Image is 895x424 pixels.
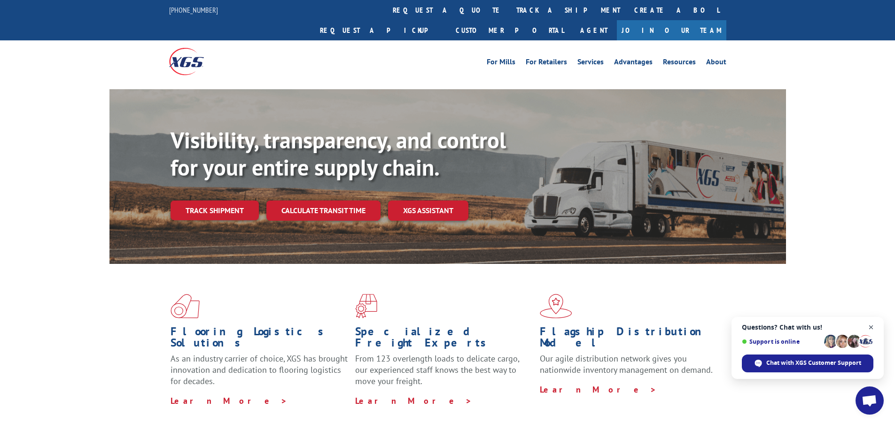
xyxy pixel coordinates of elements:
[540,384,657,395] a: Learn More >
[171,125,506,182] b: Visibility, transparency, and control for your entire supply chain.
[742,324,873,331] span: Questions? Chat with us!
[571,20,617,40] a: Agent
[171,326,348,353] h1: Flooring Logistics Solutions
[355,353,533,395] p: From 123 overlength loads to delicate cargo, our experienced staff knows the best way to move you...
[540,353,713,375] span: Our agile distribution network gives you nationwide inventory management on demand.
[617,20,726,40] a: Join Our Team
[355,395,472,406] a: Learn More >
[540,326,717,353] h1: Flagship Distribution Model
[766,359,861,367] span: Chat with XGS Customer Support
[355,294,377,318] img: xgs-icon-focused-on-flooring-red
[487,58,515,69] a: For Mills
[449,20,571,40] a: Customer Portal
[171,395,288,406] a: Learn More >
[169,5,218,15] a: [PHONE_NUMBER]
[663,58,696,69] a: Resources
[266,200,381,221] a: Calculate transit time
[706,58,726,69] a: About
[614,58,653,69] a: Advantages
[171,353,348,386] span: As an industry carrier of choice, XGS has brought innovation and dedication to flooring logistics...
[742,338,821,345] span: Support is online
[856,386,884,415] a: Open chat
[526,58,567,69] a: For Retailers
[171,200,259,220] a: Track shipment
[388,200,468,221] a: XGS ASSISTANT
[355,326,533,353] h1: Specialized Freight Experts
[313,20,449,40] a: Request a pickup
[742,355,873,372] span: Chat with XGS Customer Support
[540,294,572,318] img: xgs-icon-flagship-distribution-model-red
[577,58,604,69] a: Services
[171,294,200,318] img: xgs-icon-total-supply-chain-intelligence-red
